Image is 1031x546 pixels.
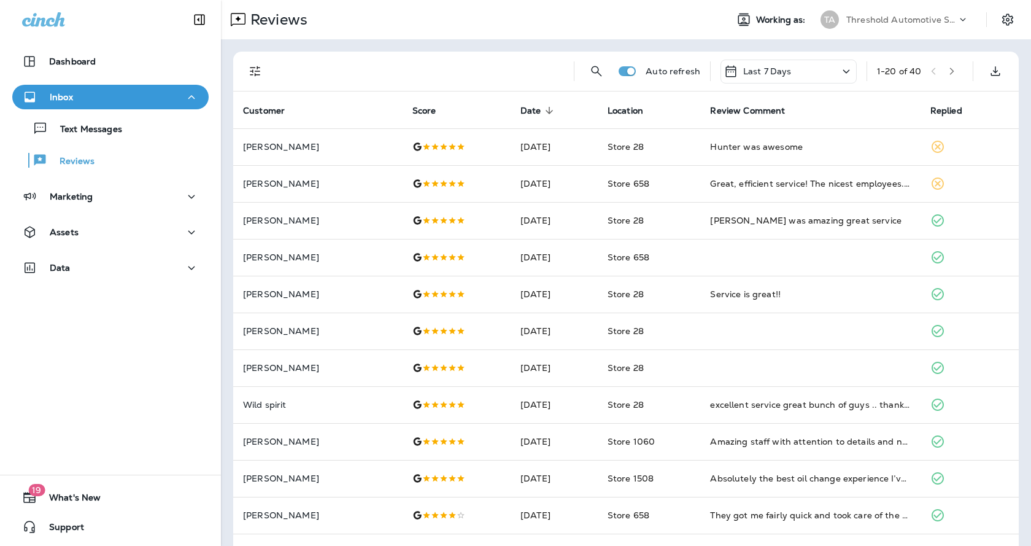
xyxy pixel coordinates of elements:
button: Collapse Sidebar [182,7,217,32]
div: They got me fairly quick and took care of the services needed. The price was a little more than I... [710,509,910,521]
span: 19 [28,484,45,496]
div: 1 - 20 of 40 [877,66,921,76]
span: Store 28 [608,289,644,300]
div: Hunter was awesome [710,141,910,153]
div: Service is great!! [710,288,910,300]
span: Location [608,106,643,116]
p: [PERSON_NAME] [243,252,393,262]
button: Export as CSV [983,59,1008,84]
p: Wild spirit [243,400,393,410]
p: [PERSON_NAME] [243,510,393,520]
p: Dashboard [49,57,96,66]
p: Inbox [50,92,73,102]
div: Amazing staff with attention to details and not pushy for more services. [710,435,910,448]
td: [DATE] [511,276,598,313]
button: 19What's New [12,485,209,510]
span: Store 658 [608,252,649,263]
span: Review Comment [710,105,801,116]
span: Store 28 [608,141,644,152]
p: [PERSON_NAME] [243,142,393,152]
button: Assets [12,220,209,244]
span: Store 28 [608,362,644,373]
td: [DATE] [511,165,598,202]
button: Marketing [12,184,209,209]
span: Store 658 [608,178,649,189]
button: Inbox [12,85,209,109]
button: Search Reviews [584,59,609,84]
div: Absolutely the best oil change experience I’ve ever had !!! Very thorough, friendly and thoughtfu... [710,472,910,485]
span: Review Comment [710,106,785,116]
p: Auto refresh [646,66,700,76]
span: Score [412,105,452,116]
span: Score [412,106,436,116]
td: [DATE] [511,423,598,460]
span: Location [608,105,659,116]
p: [PERSON_NAME] [243,289,393,299]
td: [DATE] [511,386,598,423]
span: Working as: [756,15,808,25]
span: Replied [930,106,962,116]
td: [DATE] [511,202,598,239]
span: Customer [243,105,301,116]
span: Store 658 [608,510,649,521]
button: Settings [997,9,1019,31]
span: Customer [243,106,285,116]
span: Date [520,105,557,116]
button: Data [12,255,209,280]
td: [DATE] [511,460,598,497]
span: Store 1508 [608,473,654,484]
button: Text Messages [12,115,209,141]
div: Danny was amazing great service [710,214,910,227]
span: What's New [37,493,101,507]
p: Reviews [245,10,307,29]
button: Support [12,515,209,539]
div: Great, efficient service! The nicest employees. I had an awesome experience. [710,177,910,190]
span: Store 28 [608,399,644,410]
span: Support [37,522,84,537]
p: Data [50,263,71,273]
span: Replied [930,105,978,116]
p: [PERSON_NAME] [243,474,393,483]
td: [DATE] [511,239,598,276]
span: Store 1060 [608,436,655,447]
p: Reviews [47,156,95,168]
p: [PERSON_NAME] [243,326,393,336]
p: [PERSON_NAME] [243,179,393,189]
div: excellent service great bunch of guys .. thanks Grease monkey [710,399,910,411]
button: Dashboard [12,49,209,74]
td: [DATE] [511,349,598,386]
td: [DATE] [511,497,598,534]
p: Last 7 Days [743,66,792,76]
p: Assets [50,227,79,237]
p: [PERSON_NAME] [243,363,393,373]
span: Store 28 [608,215,644,226]
span: Store 28 [608,326,644,337]
td: [DATE] [511,128,598,165]
span: Date [520,106,541,116]
button: Filters [243,59,268,84]
p: Text Messages [48,124,122,136]
td: [DATE] [511,313,598,349]
p: [PERSON_NAME] [243,216,393,225]
p: Marketing [50,192,93,201]
div: TA [821,10,839,29]
p: [PERSON_NAME] [243,437,393,447]
button: Reviews [12,147,209,173]
p: Threshold Automotive Service dba Grease Monkey [846,15,957,25]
